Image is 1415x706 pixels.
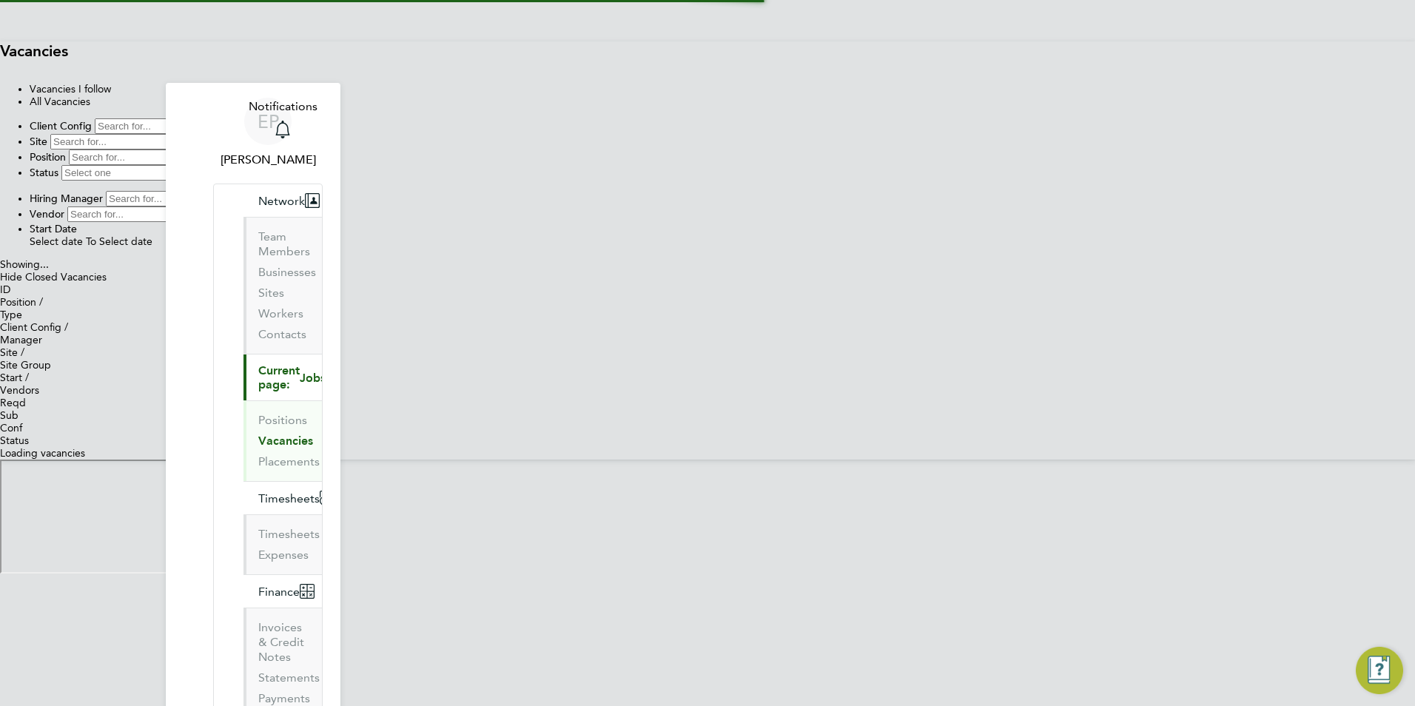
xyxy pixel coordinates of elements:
button: Current page:Jobs [243,354,352,400]
a: EP[PERSON_NAME] [213,98,323,169]
button: Network [243,184,332,217]
label: Vendor [30,207,64,221]
label: Client Config [30,119,92,132]
span: Network [258,194,305,208]
a: Statements [258,670,320,685]
input: Search for... [67,206,198,222]
li: All Vacancies [30,95,1415,108]
input: Search for... [95,118,226,134]
a: Timesheets [258,527,320,541]
label: Site [30,135,47,148]
a: Notifications [249,98,317,145]
a: Businesses [258,265,316,279]
button: Finance [243,575,326,608]
button: Timesheets [243,482,346,514]
span: Current page: [258,363,300,391]
label: Position [30,150,66,164]
button: Engage Resource Center [1356,647,1403,694]
input: Select one [61,165,192,181]
label: Start Date [30,222,77,235]
a: Invoices & Credit Notes [258,620,304,664]
a: Payments [258,691,310,705]
a: Team Members [258,229,310,258]
a: Contacts [258,327,306,341]
label: Status [30,166,58,179]
span: Jobs [300,371,326,385]
span: Select date [30,235,83,248]
span: To [86,235,96,248]
span: Timesheets [258,491,320,505]
span: Finance [258,585,300,599]
span: Notifications [249,98,317,115]
a: Expenses [258,548,309,562]
span: ... [40,258,49,271]
input: Search for... [106,191,237,206]
a: Sites [258,286,284,300]
span: Emma Procter [213,151,323,169]
a: Workers [258,306,303,320]
a: Placements [258,454,320,468]
li: Vacancies I follow [30,83,1415,95]
input: Search for... [69,149,200,165]
a: Vacancies [258,434,313,448]
a: Positions [258,413,307,427]
label: Hiring Manager [30,192,103,205]
span: Select date [99,235,152,248]
input: Search for... [50,134,181,149]
div: Current page:Jobs [243,400,322,481]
